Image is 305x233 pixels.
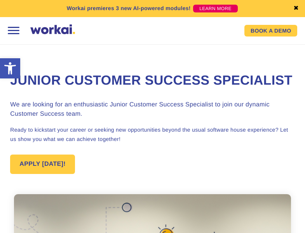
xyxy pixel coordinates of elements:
[10,155,75,174] a: APPLY [DATE]!
[293,5,299,12] a: ✖
[67,4,191,12] p: Workai premieres 3 new AI-powered modules!
[244,25,297,37] a: BOOK A DEMO
[10,100,295,119] h3: We are looking for an enthusiastic Junior Customer Success Specialist to join our dynamic Custome...
[193,5,238,12] a: LEARN MORE
[10,125,295,144] p: Ready to kickstart your career or seeking new opportunities beyond the usual software house exper...
[10,72,295,90] h1: Junior Customer Success Specialist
